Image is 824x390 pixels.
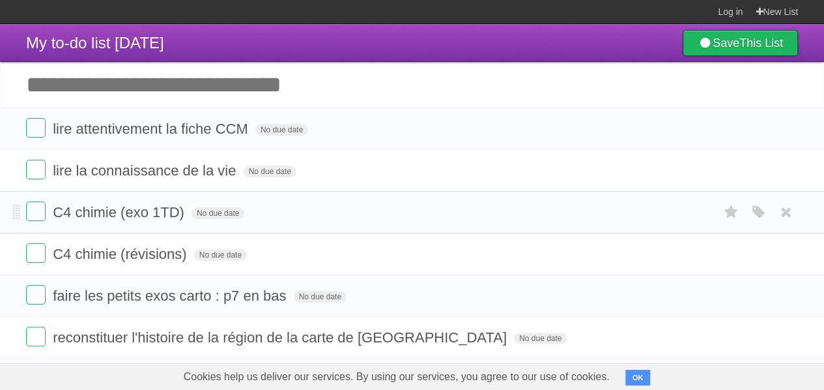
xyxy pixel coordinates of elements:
[255,124,308,136] span: No due date
[53,288,289,304] span: faire les petits exos carto : p7 en bas
[625,370,651,385] button: OK
[171,364,623,390] span: Cookies help us deliver our services. By using our services, you agree to our use of cookies.
[194,249,247,261] span: No due date
[26,327,46,346] label: Done
[739,37,783,50] b: This List
[26,202,46,221] label: Done
[26,160,46,179] label: Done
[294,291,347,303] span: No due date
[26,285,46,305] label: Done
[192,207,244,219] span: No due date
[53,204,188,220] span: C4 chimie (exo 1TD)
[26,34,164,52] span: My to-do list [DATE]
[683,30,798,56] a: SaveThis List
[244,166,296,177] span: No due date
[53,246,190,262] span: C4 chimie (révisions)
[514,333,567,344] span: No due date
[718,202,743,223] label: Star task
[53,121,251,137] span: lire attentivement la fiche CCM
[53,162,239,179] span: lire la connaissance de la vie
[26,118,46,138] label: Done
[26,243,46,263] label: Done
[53,329,510,346] span: reconstituer l'histoire de la région de la carte de [GEOGRAPHIC_DATA]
